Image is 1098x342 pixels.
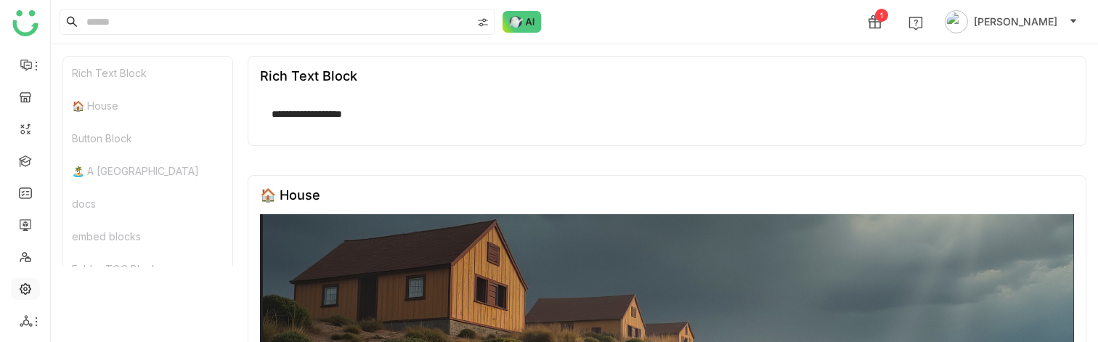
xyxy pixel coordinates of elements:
[945,10,968,33] img: avatar
[63,155,232,187] div: 🏝️ A [GEOGRAPHIC_DATA]
[260,187,320,203] div: 🏠 House
[908,16,923,30] img: help.svg
[477,17,489,28] img: search-type.svg
[63,57,232,89] div: Rich Text Block
[63,187,232,220] div: docs
[63,89,232,122] div: 🏠 House
[63,220,232,253] div: embed blocks
[942,10,1081,33] button: [PERSON_NAME]
[974,14,1057,30] span: [PERSON_NAME]
[63,253,232,285] div: Folder TOC Block
[12,10,38,36] img: logo
[503,11,542,33] img: ask-buddy-normal.svg
[63,122,232,155] div: Button Block
[875,9,888,22] div: 1
[260,68,357,84] div: Rich Text Block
